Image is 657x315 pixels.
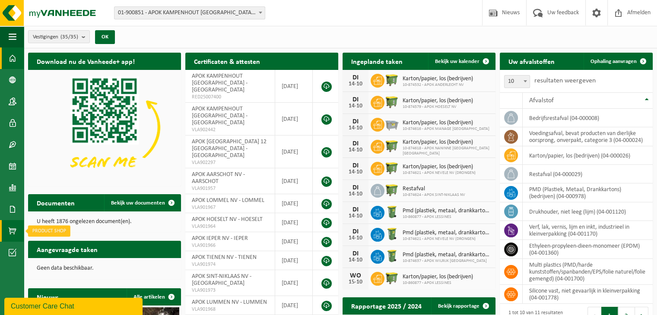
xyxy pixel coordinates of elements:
[28,194,83,211] h2: Documenten
[523,221,653,240] td: verf, lak, vernis, lijm en inkt, industrieel in kleinverpakking (04-001170)
[403,139,491,146] span: Karton/papier, los (bedrijven)
[347,184,364,191] div: DI
[505,76,530,88] span: 10
[504,75,530,88] span: 10
[192,197,264,204] span: APOK LOMMEL NV - LOMMEL
[185,53,269,69] h2: Certificaten & attesten
[192,299,267,306] span: APOK LUMMEN NV - LUMMEN
[523,165,653,183] td: restafval (04-000029)
[534,77,596,84] label: resultaten weergeven
[104,194,180,211] a: Bekijk uw documenten
[384,249,399,263] img: WB-0240-HPE-GN-50
[347,147,364,153] div: 14-10
[523,202,653,221] td: drukhouder, niet leeg (lijm) (04-001120)
[403,214,491,220] span: 10-860877 - APOK LESSINES
[275,270,313,296] td: [DATE]
[523,183,653,202] td: PMD (Plastiek, Metaal, Drankkartons) (bedrijven) (04-000978)
[523,259,653,285] td: multi plastics (PMD/harde kunststoffen/spanbanden/EPS/folie naturel/folie gemengd) (04-001700)
[403,164,476,170] span: Karton/papier, los (bedrijven)
[403,146,491,156] span: 10-874618 - APOK NANINNE [GEOGRAPHIC_DATA] [GEOGRAPHIC_DATA]
[275,135,313,168] td: [DATE]
[347,169,364,175] div: 14-10
[192,223,268,230] span: VLA901964
[37,219,172,225] p: U heeft 1876 ongelezen document(en).
[275,70,313,103] td: [DATE]
[384,139,399,153] img: WB-1100-HPE-GN-50
[28,30,90,43] button: Vestigingen(35/35)
[384,94,399,109] img: WB-1100-HPE-GN-50
[384,183,399,197] img: WB-1100-HPE-GN-51
[590,59,637,64] span: Ophaling aanvragen
[347,118,364,125] div: DI
[384,117,399,131] img: WB-2500-GAL-GY-04
[37,265,172,271] p: Geen data beschikbaar.
[403,186,465,192] span: Restafval
[523,109,653,127] td: bedrijfsrestafval (04-000008)
[192,242,268,249] span: VLA901966
[275,213,313,232] td: [DATE]
[347,235,364,241] div: 14-10
[28,288,67,305] h2: Nieuws
[403,82,473,88] span: 10-874532 - APOK ANDERLECHT NV
[28,70,181,185] img: Download de VHEPlus App
[275,168,313,194] td: [DATE]
[384,271,399,285] img: WB-1100-HPE-GN-50
[192,273,251,287] span: APOK SINT-NIKLAAS NV - [GEOGRAPHIC_DATA]
[347,191,364,197] div: 14-10
[192,73,248,93] span: APOK KAMPENHOUT [GEOGRAPHIC_DATA] - [GEOGRAPHIC_DATA]
[343,53,411,69] h2: Ingeplande taken
[403,274,473,280] span: Karton/papier, los (bedrijven)
[343,297,430,314] h2: Rapportage 2025 / 2024
[192,254,257,261] span: APOK TIENEN NV - TIENEN
[403,236,491,242] span: 10-874621 - APOK NEVELE NV (DRONGEN)
[403,208,491,214] span: Pmd (plastiek, metaal, drankkartons) (bedrijven)
[347,272,364,279] div: WO
[347,125,364,131] div: 14-10
[192,204,268,211] span: VLA901967
[384,227,399,241] img: WB-0240-HPE-GN-50
[403,126,489,132] span: 10-874616 - APOK MANAGE [GEOGRAPHIC_DATA]
[347,213,364,219] div: 14-10
[347,103,364,109] div: 14-10
[403,104,473,110] span: 10-874579 - APOK HOESELT NV
[584,53,652,70] a: Ophaling aanvragen
[192,171,245,185] span: APOK AARSCHOT NV - AARSCHOT
[114,6,265,19] span: 01-900851 - APOK KAMPENHOUT NV - KAMPENHOUT
[4,296,144,315] iframe: chat widget
[192,235,248,242] span: APOK IEPER NV - IEPER
[347,257,364,263] div: 14-10
[33,31,78,44] span: Vestigingen
[347,74,364,81] div: DI
[127,288,180,306] a: Alle artikelen
[192,261,268,268] span: VLA901974
[428,53,495,70] a: Bekijk uw kalender
[403,170,476,176] span: 10-874621 - APOK NEVELE NV (DRONGEN)
[192,106,248,126] span: APOK KAMPENHOUT [GEOGRAPHIC_DATA] - [GEOGRAPHIC_DATA]
[192,94,268,101] span: RED25007400
[28,241,106,258] h2: Aangevraagde taken
[523,127,653,146] td: voedingsafval, bevat producten van dierlijke oorsprong, onverpakt, categorie 3 (04-000024)
[529,97,554,104] span: Afvalstof
[384,72,399,87] img: WB-1100-HPE-GN-51
[192,287,268,294] span: VLA901973
[347,96,364,103] div: DI
[523,285,653,304] td: silicone vast, niet gevaarlijk in kleinverpakking (04-001778)
[275,103,313,135] td: [DATE]
[192,185,268,192] span: VLA901957
[384,161,399,175] img: WB-1100-HPE-GN-50
[111,200,165,206] span: Bekijk uw documenten
[403,230,491,236] span: Pmd (plastiek, metaal, drankkartons) (bedrijven)
[275,194,313,213] td: [DATE]
[347,81,364,87] div: 14-10
[114,7,265,19] span: 01-900851 - APOK KAMPENHOUT NV - KAMPENHOUT
[435,59,479,64] span: Bekijk uw kalender
[431,297,495,315] a: Bekijk rapportage
[275,232,313,251] td: [DATE]
[60,34,78,40] count: (35/35)
[347,206,364,213] div: DI
[403,252,491,258] span: Pmd (plastiek, metaal, drankkartons) (bedrijven)
[403,192,465,198] span: 10-874624 - APOK SINT-NIKLAAS NV
[347,279,364,285] div: 15-10
[500,53,563,69] h2: Uw afvalstoffen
